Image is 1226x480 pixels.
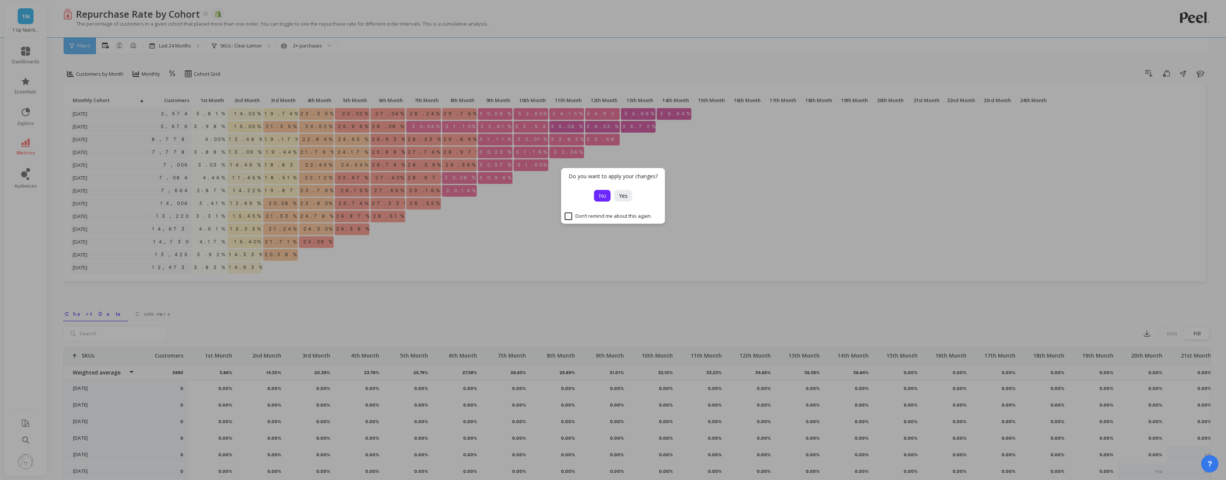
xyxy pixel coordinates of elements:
button: ? [1201,455,1218,472]
span: Yes [619,192,628,199]
p: Do you want to apply your changes? [569,173,658,180]
button: No [594,190,611,202]
span: No [599,192,606,199]
span: Don’t remind me about this again. [565,212,652,220]
span: ? [1208,459,1212,469]
button: Yes [615,190,632,202]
